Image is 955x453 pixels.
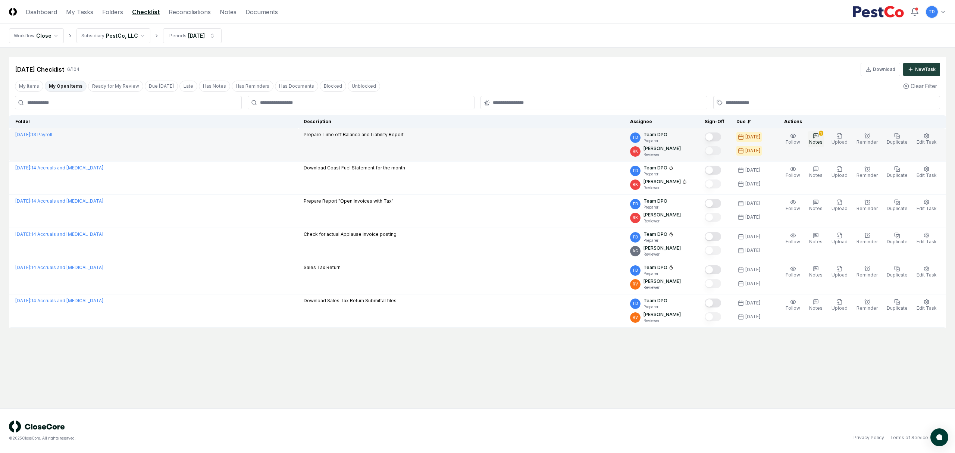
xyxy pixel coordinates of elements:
a: [DATE]:14 Accruals and [MEDICAL_DATA] [15,231,103,237]
p: Reviewer [644,318,681,324]
p: Reviewer [644,185,687,191]
span: Follow [786,139,800,145]
button: Follow [784,165,802,180]
div: 6 / 104 [67,66,79,73]
button: Duplicate [885,231,909,247]
div: Periods [169,32,187,39]
span: Edit Task [917,239,937,244]
button: Edit Task [915,264,938,280]
button: Follow [784,297,802,313]
span: Notes [809,239,823,244]
button: Notes [808,231,824,247]
a: Terms of Service [890,434,928,441]
button: atlas-launcher [930,428,948,446]
button: Follow [784,198,802,213]
span: TD [929,9,935,15]
button: NewTask [903,63,940,76]
th: Description [298,115,624,128]
button: Reminder [855,297,879,313]
p: [PERSON_NAME] [644,178,681,185]
span: Reminder [857,172,878,178]
button: Mark complete [705,146,721,155]
span: Edit Task [917,139,937,145]
div: [DATE] [745,266,760,273]
div: [DATE] [745,300,760,306]
span: [DATE] : [15,231,31,237]
span: RK [633,215,638,221]
button: Reminder [855,131,879,147]
p: [PERSON_NAME] [644,311,681,318]
button: Due Today [145,81,178,92]
button: Upload [830,297,849,313]
p: [PERSON_NAME] [644,212,681,218]
span: [DATE] : [15,132,31,137]
p: Preparer [644,238,673,243]
span: [DATE] : [15,165,31,171]
a: [DATE]:14 Accruals and [MEDICAL_DATA] [15,165,103,171]
button: Has Reminders [232,81,273,92]
button: Edit Task [915,297,938,313]
span: Follow [786,172,800,178]
button: Mark complete [705,312,721,321]
button: Edit Task [915,165,938,180]
button: Mark complete [705,199,721,208]
button: Late [179,81,197,92]
div: [DATE] [745,134,760,140]
span: Duplicate [887,206,908,211]
button: Reminder [855,165,879,180]
button: Download [861,63,900,76]
button: Mark complete [705,246,721,255]
p: Preparer [644,271,673,277]
th: Assignee [624,115,699,128]
span: Notes [809,272,823,278]
button: Upload [830,131,849,147]
span: TD [632,234,638,240]
span: RK [633,149,638,154]
button: Unblocked [348,81,380,92]
button: Mark complete [705,213,721,222]
span: Upload [832,239,848,244]
button: Duplicate [885,165,909,180]
button: Upload [830,264,849,280]
span: Notes [809,305,823,311]
p: Sales Tax Return [304,264,341,271]
span: [DATE] : [15,298,31,303]
button: Blocked [320,81,346,92]
p: Team DPO [644,231,667,238]
span: Reminder [857,206,878,211]
span: Follow [786,239,800,244]
span: Reminder [857,305,878,311]
a: Folders [102,7,123,16]
span: [DATE] : [15,265,31,270]
p: Reviewer [644,152,681,157]
div: [DATE] [745,200,760,207]
div: [DATE] [745,233,760,240]
div: [DATE] Checklist [15,65,64,74]
div: [DATE] [745,167,760,174]
button: Edit Task [915,131,938,147]
span: Duplicate [887,272,908,278]
span: Upload [832,139,848,145]
span: Duplicate [887,305,908,311]
span: Reminder [857,272,878,278]
button: Has Documents [275,81,318,92]
p: Preparer [644,171,673,177]
span: TD [632,135,638,140]
img: Logo [9,8,17,16]
span: [DATE] : [15,198,31,204]
button: Duplicate [885,297,909,313]
div: [DATE] [745,147,760,154]
span: Notes [809,206,823,211]
a: Notes [220,7,237,16]
p: Team DPO [644,198,667,204]
button: Mark complete [705,265,721,274]
span: Duplicate [887,239,908,244]
button: Periods[DATE] [163,28,222,43]
p: Download Coast Fuel Statement for the month [304,165,405,171]
button: Reminder [855,198,879,213]
button: Mark complete [705,179,721,188]
button: Reminder [855,264,879,280]
span: Follow [786,272,800,278]
button: Ready for My Review [88,81,143,92]
div: [DATE] [745,214,760,221]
